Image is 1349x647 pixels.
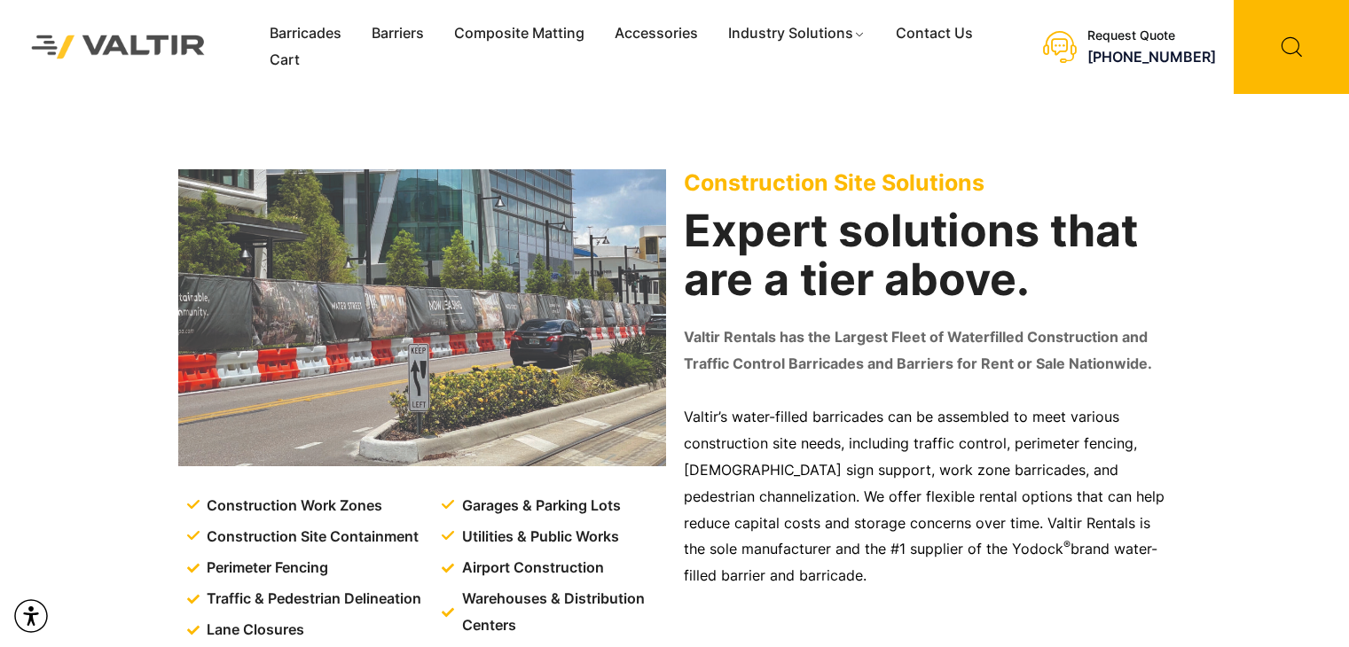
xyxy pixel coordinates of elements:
[1087,48,1216,66] a: [PHONE_NUMBER]
[684,169,1172,196] p: Construction Site Solutions
[458,524,619,550] span: Utilities & Public Works
[202,524,419,550] span: Construction Site Containment
[713,20,881,47] a: Industry Solutions
[458,586,670,639] span: Warehouses & Distribution Centers
[202,555,328,581] span: Perimeter Fencing
[13,17,224,76] img: Valtir Rentals
[458,555,604,581] span: Airport Construction
[881,20,988,47] a: Contact Us
[255,20,357,47] a: Barricades
[684,207,1172,304] h2: Expert solutions that are a tier above.
[1063,538,1071,551] sup: ®
[202,586,421,612] span: Traffic & Pedestrian Delineation
[600,20,713,47] a: Accessories
[1087,28,1216,43] div: Request Quote
[255,47,315,74] a: Cart
[684,324,1172,378] p: Valtir Rentals has the Largest Fleet of Waterfilled Construction and Traffic Control Barricades a...
[439,20,600,47] a: Composite Matting
[202,617,304,643] span: Lane Closures
[458,493,621,519] span: Garages & Parking Lots
[202,493,382,519] span: Construction Work Zones
[684,404,1172,589] p: Valtir’s water-filled barricades can be assembled to meet various construction site needs, includ...
[357,20,439,47] a: Barriers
